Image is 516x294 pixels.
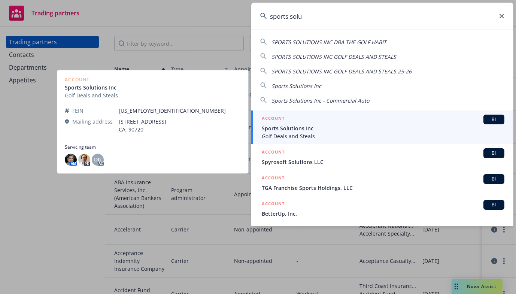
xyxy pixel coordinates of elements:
input: Search... [251,3,513,30]
a: ACCOUNTBIBetterUp, Inc. [251,196,513,222]
span: SPORTS SOLUTIONS INC GOLF DEALS AND STEALS [271,53,396,60]
span: BetterUp, Inc. [262,210,504,218]
a: ACCOUNT [251,222,513,248]
span: Golf Deals and Steals [262,132,504,140]
span: SPORTS SOLUTIONS INC GOLF DEALS AND STEALS 25-26 [271,68,412,75]
span: BI [486,201,501,208]
span: BI [486,116,501,123]
a: ACCOUNTBISpyrosoft Solutions LLC [251,144,513,170]
span: Sports Solutions Inc [262,124,504,132]
h5: ACCOUNT [262,226,285,235]
a: ACCOUNTBITGA Franchise Sports Holdings, LLC [251,170,513,196]
span: TGA Franchise Sports Holdings, LLC [262,184,504,192]
span: SPORTS SOLUTIONS INC DBA THE GOLF HABIT [271,39,386,46]
span: Sports Solutions Inc - Commercial Auto [271,97,369,104]
a: ACCOUNTBISports Solutions IncGolf Deals and Steals [251,110,513,144]
h5: ACCOUNT [262,148,285,157]
span: BI [486,176,501,182]
h5: ACCOUNT [262,115,285,124]
span: BI [486,150,501,157]
span: Spyrosoft Solutions LLC [262,158,504,166]
h5: ACCOUNT [262,174,285,183]
h5: ACCOUNT [262,200,285,209]
span: Sports Solutions Inc [271,82,321,90]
